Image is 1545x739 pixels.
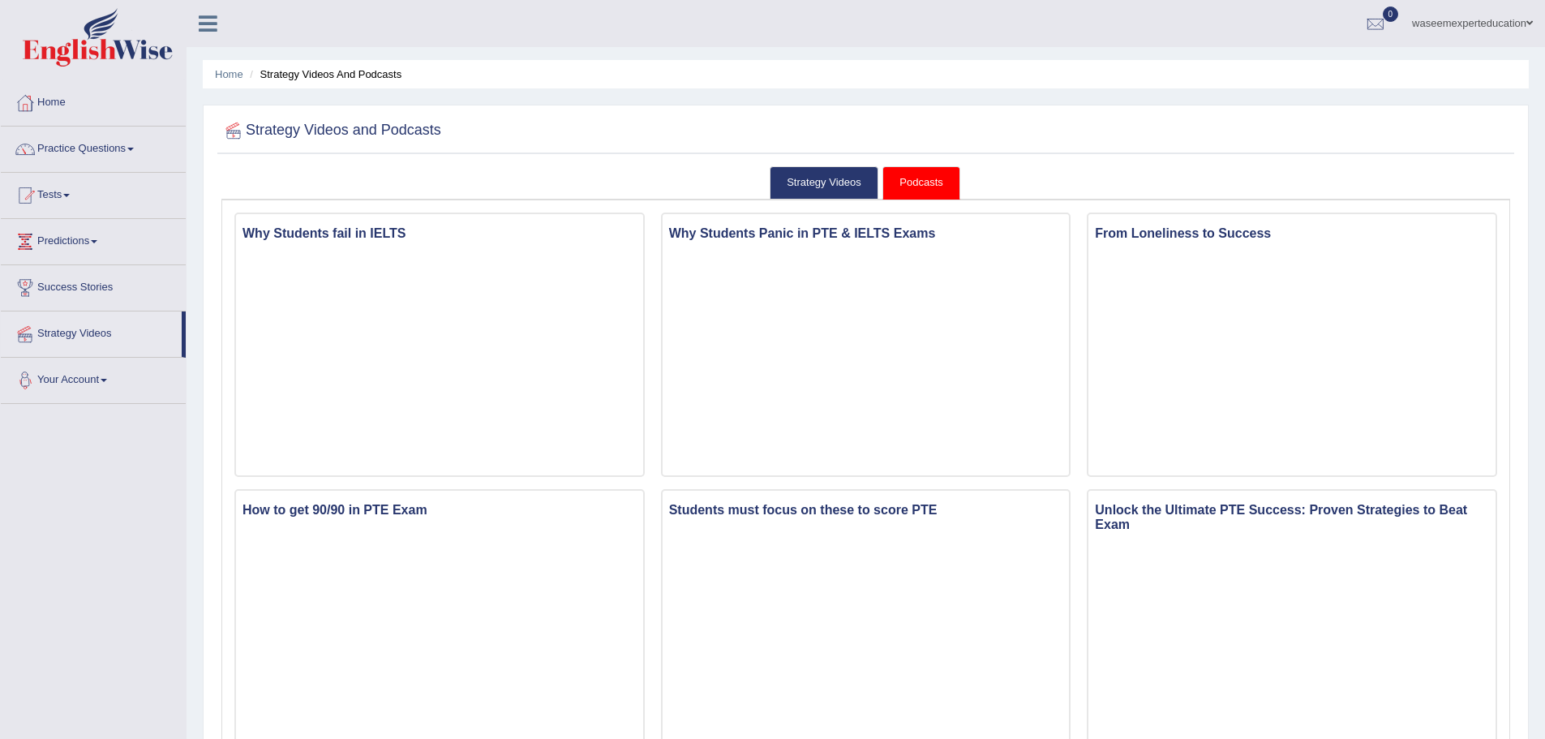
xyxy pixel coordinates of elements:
[663,499,1070,522] h3: Students must focus on these to score PTE
[663,222,1070,245] h3: Why Students Panic in PTE & IELTS Exams
[236,222,643,245] h3: Why Students fail in IELTS
[236,499,643,522] h3: How to get 90/90 in PTE Exam
[1,311,182,352] a: Strategy Videos
[1,127,186,167] a: Practice Questions
[882,166,959,200] a: Podcasts
[1,80,186,121] a: Home
[770,166,878,200] a: Strategy Videos
[221,118,441,143] h2: Strategy Videos and Podcasts
[1088,499,1496,535] h3: Unlock the Ultimate PTE Success: Proven Strategies to Beat Exam
[246,67,401,82] li: Strategy Videos and Podcasts
[1383,6,1399,22] span: 0
[1,358,186,398] a: Your Account
[215,68,243,80] a: Home
[1,219,186,260] a: Predictions
[1088,222,1496,245] h3: From Loneliness to Success
[1,173,186,213] a: Tests
[1,265,186,306] a: Success Stories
